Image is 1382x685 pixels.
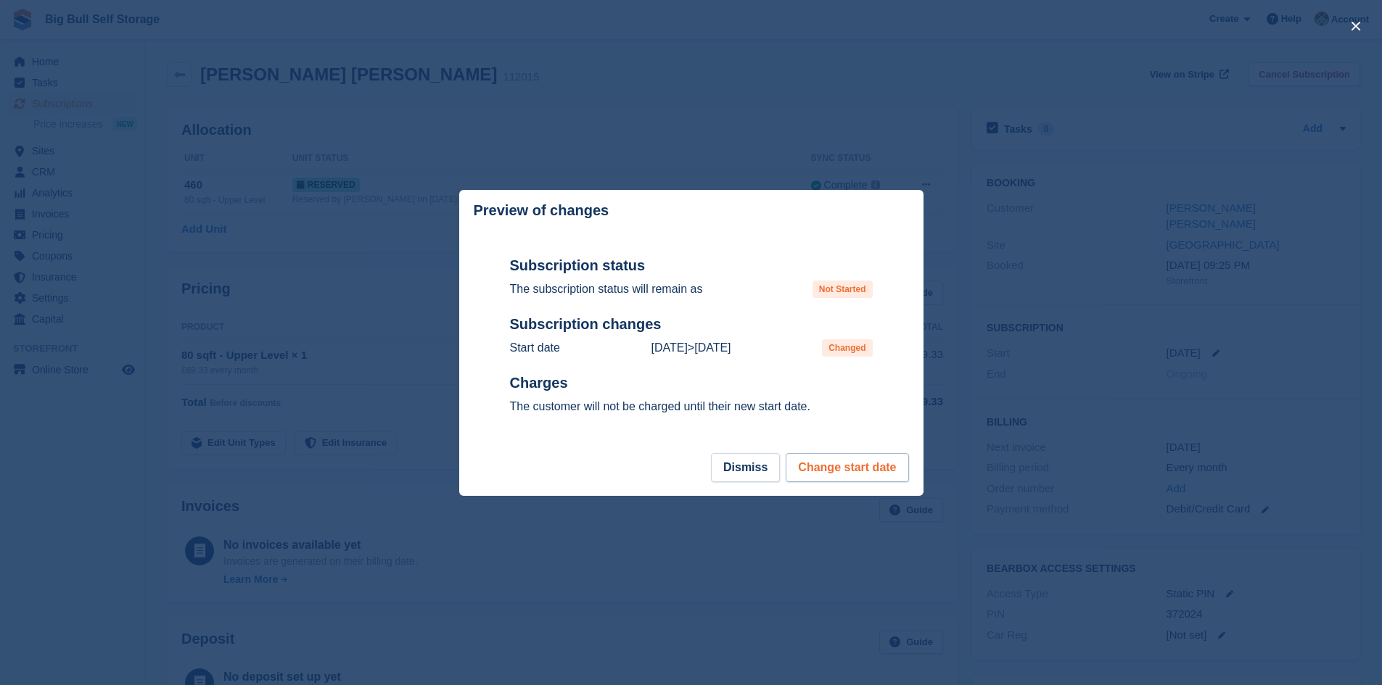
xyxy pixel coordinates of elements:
[510,315,873,333] h2: Subscription changes
[813,281,873,298] span: Not Started
[711,453,780,482] button: Dismiss
[510,339,560,357] p: Start date
[651,341,687,354] time: 2025-10-08 00:00:00 UTC
[510,281,703,298] p: The subscription status will remain as
[510,257,873,275] h2: Subscription status
[786,453,908,482] button: Change start date
[651,339,731,357] p: >
[474,202,609,219] p: Preview of changes
[822,339,872,357] span: Changed
[1344,14,1367,38] button: close
[510,374,873,392] h2: Charges
[694,341,731,354] time: 2025-10-08 23:00:00 UTC
[510,398,873,415] p: The customer will not be charged until their new start date.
